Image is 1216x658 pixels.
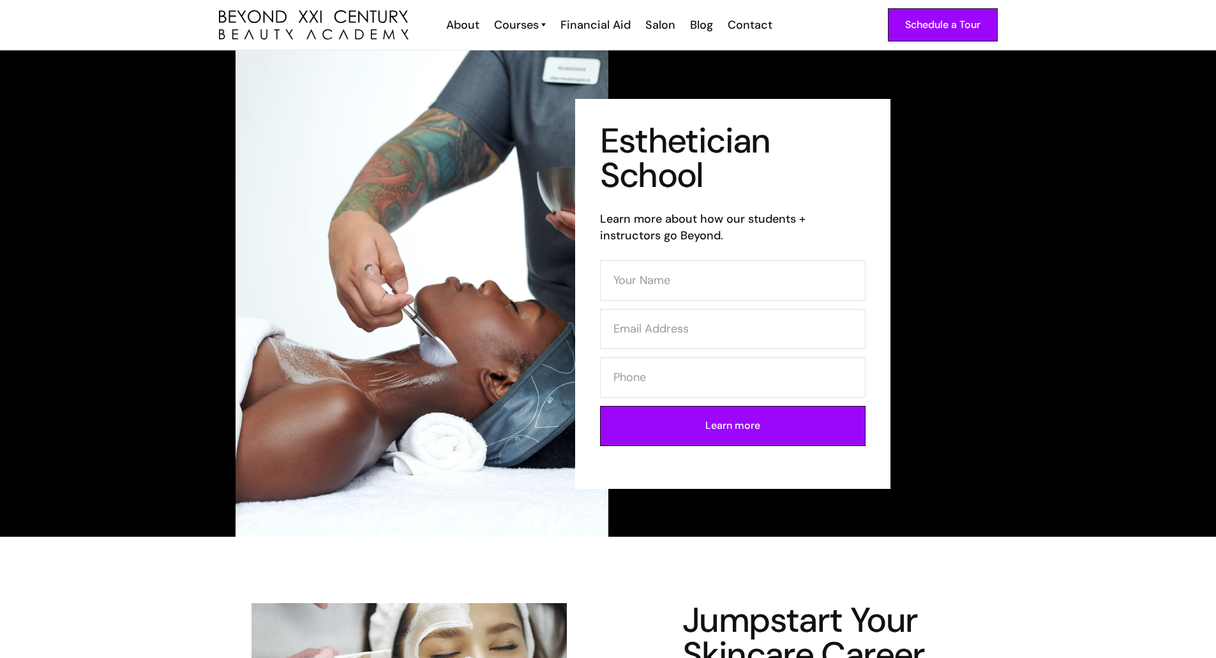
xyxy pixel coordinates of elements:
div: Contact [728,17,772,33]
a: Schedule a Tour [888,8,998,41]
a: Contact [719,17,779,33]
a: Salon [637,17,682,33]
input: Email Address [600,309,866,349]
div: Courses [494,17,539,33]
input: Learn more [600,406,866,446]
form: Contact Form (Esthi) [600,260,866,454]
div: Schedule a Tour [905,17,980,33]
a: home [219,10,409,40]
img: beyond 21st century beauty academy logo [219,10,409,40]
a: Blog [682,17,719,33]
input: Your Name [600,260,866,301]
a: Courses [494,17,546,33]
div: Salon [645,17,675,33]
h1: Esthetician School [600,124,866,193]
img: esthetician facial application [236,50,608,537]
input: Phone [600,357,866,398]
div: Blog [690,17,713,33]
h6: Learn more about how our students + instructors go Beyond. [600,211,866,244]
a: Financial Aid [552,17,637,33]
div: About [446,17,479,33]
div: Financial Aid [560,17,631,33]
a: About [438,17,486,33]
